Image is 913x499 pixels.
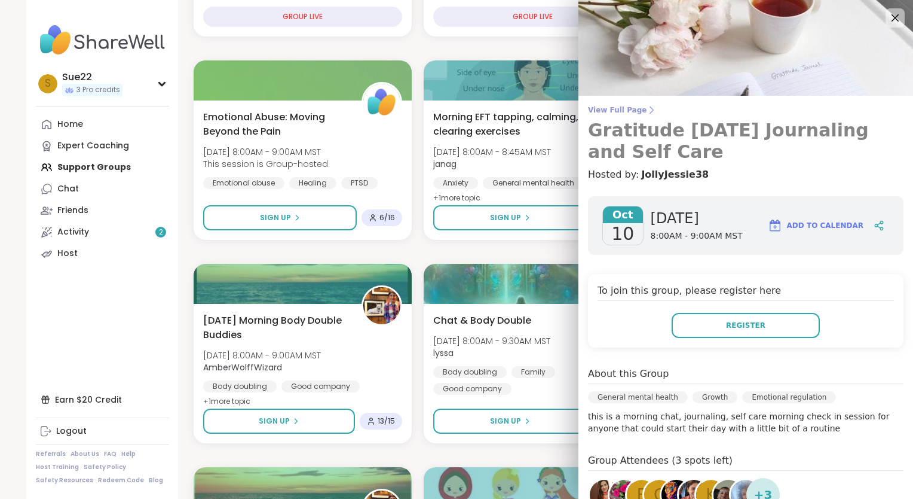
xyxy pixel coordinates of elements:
[203,146,328,158] span: [DATE] 8:00AM - 9:00AM MST
[379,213,395,223] span: 6 / 16
[45,76,51,92] span: S
[203,314,348,342] span: [DATE] Morning Body Double Buddies
[588,410,903,434] p: this is a morning chat, journaling, self care morning check in session for anyone that could star...
[203,110,348,139] span: Emotional Abuse: Moving Beyond the Pain
[511,366,555,378] div: Family
[203,158,328,170] span: This session is Group-hosted
[672,313,820,338] button: Register
[36,200,169,221] a: Friends
[433,409,587,434] button: Sign Up
[742,391,836,403] div: Emotional regulation
[203,7,402,27] div: GROUP LIVE
[651,230,743,242] span: 8:00AM - 9:00AM MST
[104,450,117,458] a: FAQ
[603,206,643,223] span: Oct
[433,158,456,170] b: janag
[159,227,163,238] span: 2
[651,209,743,228] span: [DATE]
[433,314,531,328] span: Chat & Body Double
[57,226,89,238] div: Activity
[36,243,169,264] a: Host
[36,463,79,471] a: Host Training
[588,105,903,115] span: View Full Page
[588,367,669,381] h4: About this Group
[36,389,169,410] div: Earn $20 Credit
[598,284,894,301] h4: To join this group, please register here
[433,205,587,230] button: Sign Up
[289,177,336,189] div: Healing
[363,84,400,121] img: ShareWell
[588,454,903,471] h4: Group Attendees (3 spots left)
[203,361,282,373] b: AmberWolffWizard
[260,212,291,223] span: Sign Up
[203,381,277,392] div: Body doubling
[726,320,765,331] span: Register
[433,7,632,27] div: GROUP LIVE
[341,177,378,189] div: PTSD
[433,366,507,378] div: Body doubling
[787,220,863,231] span: Add to Calendar
[62,71,122,84] div: Sue22
[281,381,360,392] div: Good company
[378,416,395,426] span: 13 / 15
[588,105,903,163] a: View Full PageGratitude [DATE] Journaling and Self Care
[57,248,78,260] div: Host
[203,349,321,361] span: [DATE] 8:00AM - 9:00AM MST
[490,212,521,223] span: Sign Up
[36,476,93,485] a: Safety Resources
[36,178,169,200] a: Chat
[762,211,869,240] button: Add to Calendar
[611,223,634,245] span: 10
[641,168,709,182] a: JollyJessie38
[149,476,163,485] a: Blog
[433,110,578,139] span: Morning EFT tapping, calming, clearing exercises
[203,409,355,434] button: Sign Up
[36,421,169,442] a: Logout
[588,120,903,163] h3: Gratitude [DATE] Journaling and Self Care
[84,463,126,471] a: Safety Policy
[36,19,169,61] img: ShareWell Nav Logo
[203,205,357,230] button: Sign Up
[433,177,478,189] div: Anxiety
[433,146,551,158] span: [DATE] 8:00AM - 8:45AM MST
[588,168,903,182] h4: Hosted by:
[433,347,454,359] b: lyssa
[768,218,782,233] img: ShareWell Logomark
[363,287,400,324] img: AmberWolffWizard
[259,416,290,427] span: Sign Up
[433,335,550,347] span: [DATE] 8:00AM - 9:30AM MST
[121,450,136,458] a: Help
[36,114,169,135] a: Home
[56,425,87,437] div: Logout
[57,140,129,152] div: Expert Coaching
[71,450,99,458] a: About Us
[36,450,66,458] a: Referrals
[483,177,584,189] div: General mental health
[490,416,521,427] span: Sign Up
[57,118,83,130] div: Home
[693,391,737,403] div: Growth
[36,135,169,157] a: Expert Coaching
[433,383,511,395] div: Good company
[203,177,284,189] div: Emotional abuse
[57,183,79,195] div: Chat
[98,476,144,485] a: Redeem Code
[76,85,120,95] span: 3 Pro credits
[36,221,169,243] a: Activity2
[57,205,88,217] div: Friends
[588,391,688,403] div: General mental health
